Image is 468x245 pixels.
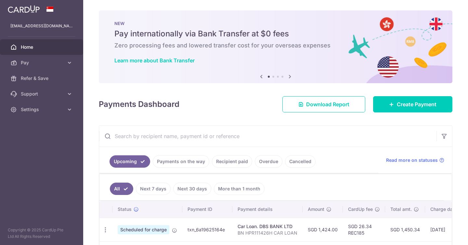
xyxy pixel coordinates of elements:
[385,218,425,241] td: SGD 1,450.34
[21,44,64,50] span: Home
[21,106,64,113] span: Settings
[153,155,209,168] a: Payments on the way
[118,225,169,234] span: Scheduled for charge
[10,23,73,29] p: [EMAIL_ADDRESS][DOMAIN_NAME]
[430,206,457,213] span: Charge date
[99,98,179,110] h4: Payments Dashboard
[136,183,171,195] a: Next 7 days
[373,96,452,112] a: Create Payment
[303,218,343,241] td: SGD 1,424.00
[397,100,436,108] span: Create Payment
[348,206,373,213] span: CardUp fee
[306,100,349,108] span: Download Report
[386,157,438,163] span: Read more on statuses
[99,10,452,83] img: Bank transfer banner
[110,183,133,195] a: All
[118,206,132,213] span: Status
[255,155,282,168] a: Overdue
[114,21,437,26] p: NEW
[282,96,365,112] a: Download Report
[21,59,64,66] span: Pay
[182,201,232,218] th: Payment ID
[114,57,195,64] a: Learn more about Bank Transfer
[21,91,64,97] span: Support
[114,42,437,49] h6: Zero processing fees and lowered transfer cost for your overseas expenses
[173,183,211,195] a: Next 30 days
[390,206,412,213] span: Total amt.
[212,155,252,168] a: Recipient paid
[386,157,444,163] a: Read more on statuses
[343,218,385,241] td: SGD 26.34 REC185
[114,29,437,39] h5: Pay internationally via Bank Transfer at $0 fees
[238,223,297,230] div: Car Loan. DBS BANK LTD
[182,218,232,241] td: txn_6a19625164e
[99,126,436,147] input: Search by recipient name, payment id or reference
[8,5,40,13] img: CardUp
[308,206,324,213] span: Amount
[232,201,303,218] th: Payment details
[285,155,316,168] a: Cancelled
[214,183,265,195] a: More than 1 month
[110,155,150,168] a: Upcoming
[21,75,64,82] span: Refer & Save
[238,230,297,236] p: BN HPR111426H CAR LOAN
